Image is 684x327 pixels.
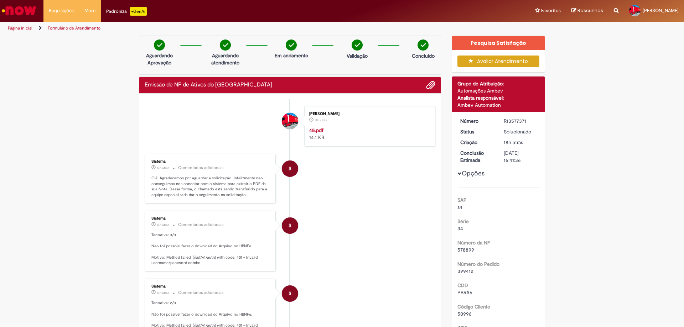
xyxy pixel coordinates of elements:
div: [PERSON_NAME] [309,112,428,116]
time: 29/09/2025 15:28:39 [157,166,169,170]
img: check-circle-green.png [154,39,165,51]
div: System [282,160,298,177]
img: ServiceNow [1,4,37,18]
div: 29/09/2025 14:41:33 [504,139,537,146]
time: 29/09/2025 15:27:21 [157,223,169,227]
b: Série [457,218,469,225]
a: Formulário de Atendimento [48,25,100,31]
span: 50996 [457,311,472,317]
small: Comentários adicionais [178,165,224,171]
dt: Status [455,128,499,135]
span: s4 [457,204,462,210]
span: 18h atrás [504,139,523,146]
p: Validação [347,52,368,59]
h2: Emissão de NF de Ativos do ASVD Histórico de tíquete [145,82,272,88]
time: 29/09/2025 14:41:33 [504,139,523,146]
time: 29/09/2025 15:25:52 [157,291,169,295]
p: Tentativa: 3/3 Não foi possível fazer o download do Arquivo no HBNFe. Motivo: Method failed: (/su... [151,232,270,266]
div: Sistema [151,159,270,164]
span: Requisições [49,7,74,14]
b: Código Cliente [457,304,490,310]
span: 399412 [457,268,473,274]
span: 17h atrás [157,291,169,295]
span: More [84,7,95,14]
div: Pesquisa Satisfação [452,36,545,50]
img: check-circle-green.png [418,39,429,51]
span: 17h atrás [315,118,327,122]
div: 14.1 KB [309,127,428,141]
span: S [289,217,291,234]
p: Olá! Agradecemos por aguardar a solicitação. Infelizmente não conseguimos nos conectar com o sist... [151,175,270,198]
div: [DATE] 16:41:36 [504,149,537,164]
span: Rascunhos [577,7,603,14]
small: Comentários adicionais [178,222,224,228]
b: CDD [457,282,468,289]
div: System [282,217,298,234]
img: check-circle-green.png [220,39,231,51]
span: PBRA6 [457,289,472,296]
a: Página inicial [8,25,32,31]
span: S [289,160,291,177]
span: S [289,285,291,302]
div: Automações Ambev [457,87,540,94]
ul: Trilhas de página [5,22,451,35]
b: Número da NF [457,239,490,246]
dt: Número [455,117,499,125]
img: check-circle-green.png [286,39,297,51]
span: Favoritos [541,7,561,14]
p: +GenAi [130,7,147,16]
div: Ambev Automation [457,101,540,109]
div: Sistema [151,284,270,289]
div: Sistema [151,216,270,221]
p: Concluído [412,52,435,59]
span: 34 [457,225,463,232]
div: R13577371 [504,117,537,125]
p: Em andamento [275,52,308,59]
b: SAP [457,197,467,203]
small: Comentários adicionais [178,290,224,296]
p: Aguardando atendimento [208,52,243,66]
button: Adicionar anexos [426,80,435,90]
p: Aguardando Aprovação [142,52,177,66]
b: Número do Pedido [457,261,499,267]
span: 17h atrás [157,166,169,170]
button: Avaliar Atendimento [457,56,540,67]
span: [PERSON_NAME] [643,7,679,14]
a: 45.pdf [309,127,323,133]
dt: Conclusão Estimada [455,149,499,164]
div: Analista responsável: [457,94,540,101]
div: GABRIEL SCHWANC [282,113,298,129]
a: Rascunhos [571,7,603,14]
div: Solucionado [504,128,537,135]
span: 17h atrás [157,223,169,227]
img: check-circle-green.png [352,39,363,51]
div: Padroniza [106,7,147,16]
dt: Criação [455,139,499,146]
div: System [282,285,298,302]
time: 29/09/2025 15:47:27 [315,118,327,122]
span: 578899 [457,247,474,253]
div: Grupo de Atribuição: [457,80,540,87]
